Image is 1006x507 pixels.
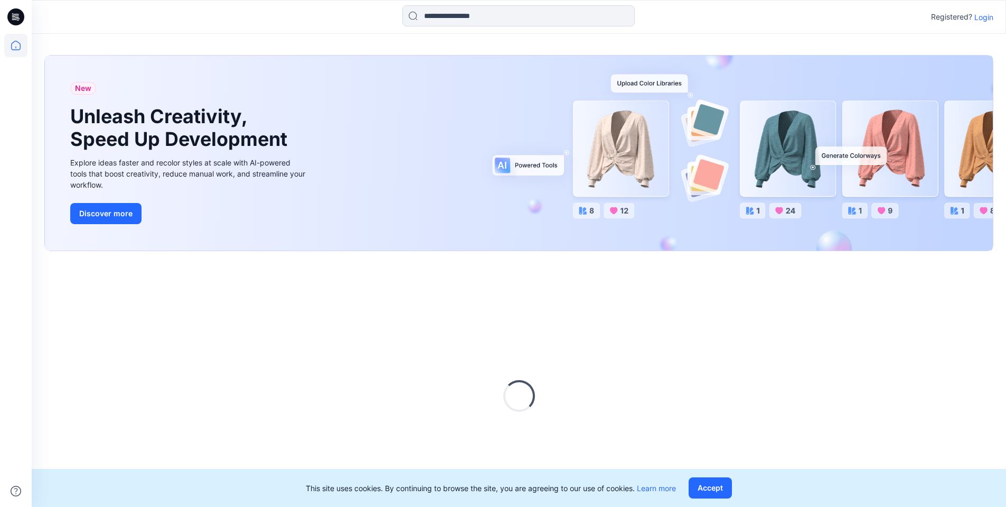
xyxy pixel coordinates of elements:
a: Learn more [637,484,676,493]
button: Accept [689,477,732,499]
h1: Unleash Creativity, Speed Up Development [70,105,292,151]
p: This site uses cookies. By continuing to browse the site, you are agreeing to our use of cookies. [306,483,676,494]
div: Explore ideas faster and recolor styles at scale with AI-powered tools that boost creativity, red... [70,157,308,190]
button: Discover more [70,203,142,224]
p: Registered? [931,11,972,23]
p: Login [974,12,993,23]
a: Discover more [70,203,308,224]
span: New [75,82,91,95]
